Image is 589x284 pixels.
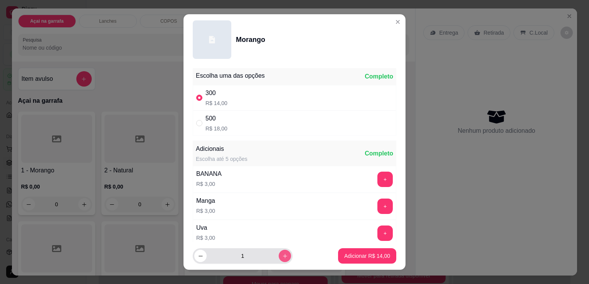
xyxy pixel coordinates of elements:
[196,234,215,242] p: R$ 3,00
[196,180,222,188] p: R$ 3,00
[196,196,215,205] div: Manga
[279,250,291,262] button: increase-product-quantity
[377,199,393,214] button: add
[196,207,215,215] p: R$ 3,00
[344,252,390,260] p: Adicionar R$ 14,00
[196,155,247,163] div: Escolha até 5 opções
[377,172,393,187] button: add
[194,250,207,262] button: decrease-product-quantity
[377,226,393,241] button: add
[205,99,227,107] p: R$ 14,00
[338,248,396,264] button: Adicionar R$ 14,00
[205,125,227,132] p: R$ 18,00
[196,169,222,179] div: BANANA
[365,72,393,81] div: Completo
[236,34,265,45] div: Morango
[205,114,227,123] div: 500
[392,16,404,28] button: Close
[196,223,215,232] div: Uva
[205,89,227,98] div: 300
[365,149,393,158] div: Completo
[196,71,265,80] div: Escolha uma das opções
[196,144,247,154] div: Adicionais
